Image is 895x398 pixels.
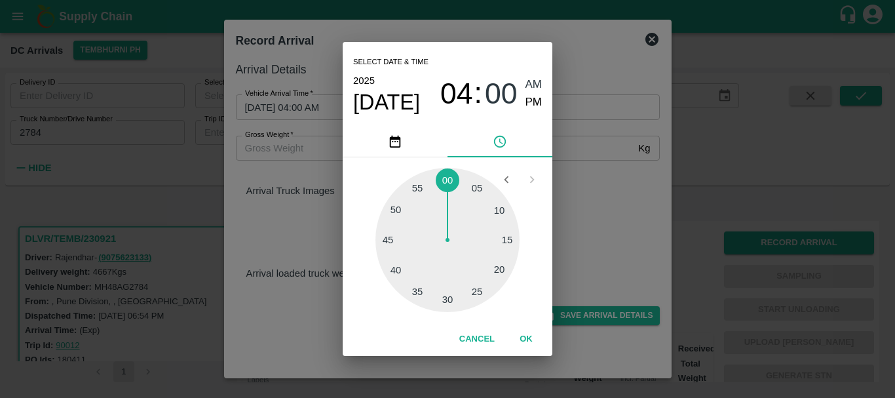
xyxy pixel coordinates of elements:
button: pick time [447,126,552,157]
button: Cancel [454,328,500,351]
span: 00 [485,77,518,111]
span: Select date & time [353,52,428,72]
button: 00 [485,76,518,111]
button: pick date [343,126,447,157]
button: OK [505,328,547,351]
span: : [474,76,482,111]
button: 04 [440,76,473,111]
span: 04 [440,77,473,111]
button: AM [525,76,543,94]
button: Open previous view [494,167,519,192]
button: PM [525,94,543,111]
button: [DATE] [353,89,420,115]
button: 2025 [353,72,375,89]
